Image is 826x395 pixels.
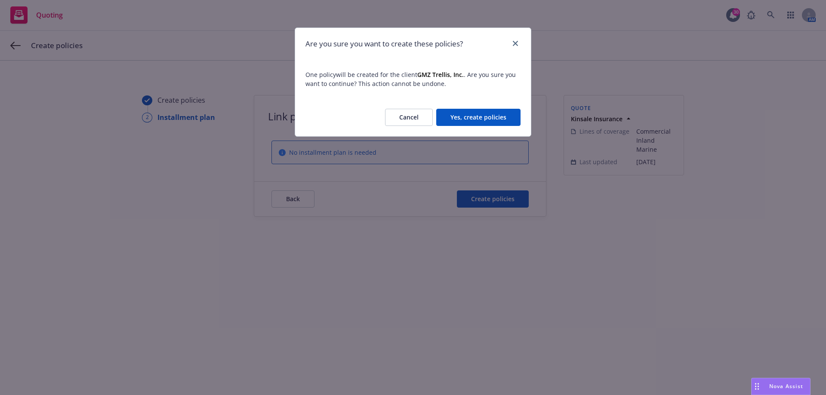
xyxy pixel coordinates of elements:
a: close [510,38,521,49]
button: Yes, create policies [436,109,521,126]
span: One policy will be created for the client . Are you sure you want to continue? This action cannot... [305,70,521,88]
button: Cancel [385,109,433,126]
span: Nova Assist [769,383,803,390]
div: Drag to move [752,378,762,395]
h1: Are you sure you want to create these policies? [305,38,463,49]
strong: GMZ Trellis, Inc. [417,70,464,79]
button: Nova Assist [751,378,811,395]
